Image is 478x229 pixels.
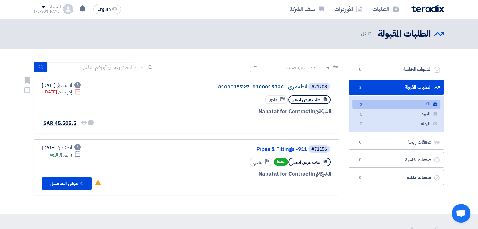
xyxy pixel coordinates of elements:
a: الطلبات [367,2,404,16]
input: ابحث بعنوان أو رقم الطلب [47,62,135,72]
span: 0 [356,157,364,163]
a: انظمة رى - 8100015726 -8100015727 [181,84,307,90]
a: الطلبات المقبولة2 [349,80,444,95]
span: 2 [356,84,364,91]
span: إنتهت في [58,89,72,95]
a: دردشة مفتوحة [452,204,470,223]
button: عرض التفاصيل [42,177,92,190]
div: [PERSON_NAME] [34,10,61,13]
div: اليوم [50,151,81,158]
h2: الطلبات المقبولة [378,28,431,40]
span: English [97,7,111,12]
span: 0 [356,175,364,181]
a: صفقات ملغية0 [349,170,444,185]
span: أنشئت في [57,82,72,89]
a: الكل [352,100,440,109]
span: طلب عرض أسعار [292,159,320,165]
div: [DATE] [42,145,81,151]
a: المميزة [352,109,440,119]
div: #71156 [311,147,327,152]
div: رتب حسب [286,64,305,71]
div: [DATE] [42,82,81,89]
a: المهملة [352,119,440,128]
span: رتب حسب [311,64,329,70]
a: Pipes & Fittings -911 [181,146,307,152]
span: أنشئت في [57,145,72,151]
div: Nabatat for Contracting [180,170,331,178]
span: الشركة [318,108,332,115]
div: الحساب [47,5,60,10]
a: الأوردرات [329,2,367,16]
span: ينتهي في [59,151,72,158]
div: Nabatat for Contracting [180,108,331,116]
div: [DATE] [43,89,81,95]
span: الشركة [318,170,332,178]
img: profile_test.png [63,4,73,14]
div: #71208 [311,85,327,89]
button: English [93,4,121,14]
span: 0 [356,67,364,73]
span: 2 [357,102,365,108]
a: ملف الشركة [285,2,329,16]
a: الدعوات الخاصة0 [349,62,444,77]
span: عادي [253,159,262,165]
a: صفقات رابحة0 [349,135,444,150]
span: عادي [269,97,277,103]
span: SAR 45,505.5 [43,120,76,127]
span: طلب عرض أسعار [292,97,320,103]
span: 0 [356,139,364,146]
span: 0 [357,111,365,118]
img: Teradix logo [411,5,444,12]
span: بحث [135,64,144,70]
span: الكل [361,30,373,37]
span: 2 [369,30,371,37]
a: صفقات خاسرة0 [349,152,444,168]
span: نشط [274,158,288,166]
span: 0 [357,121,365,128]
